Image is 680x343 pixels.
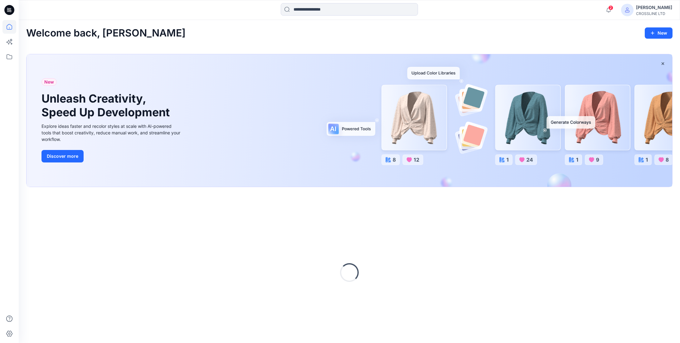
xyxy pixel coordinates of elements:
svg: avatar [625,7,630,12]
h2: Welcome back, [PERSON_NAME] [26,27,186,39]
span: New [44,78,54,86]
div: CROSSLINE LTD [636,11,672,16]
a: Discover more [41,150,182,162]
button: Discover more [41,150,84,162]
div: Explore ideas faster and recolor styles at scale with AI-powered tools that boost creativity, red... [41,123,182,143]
button: New [645,27,673,39]
h1: Unleash Creativity, Speed Up Development [41,92,172,119]
span: 2 [608,5,613,10]
div: [PERSON_NAME] [636,4,672,11]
